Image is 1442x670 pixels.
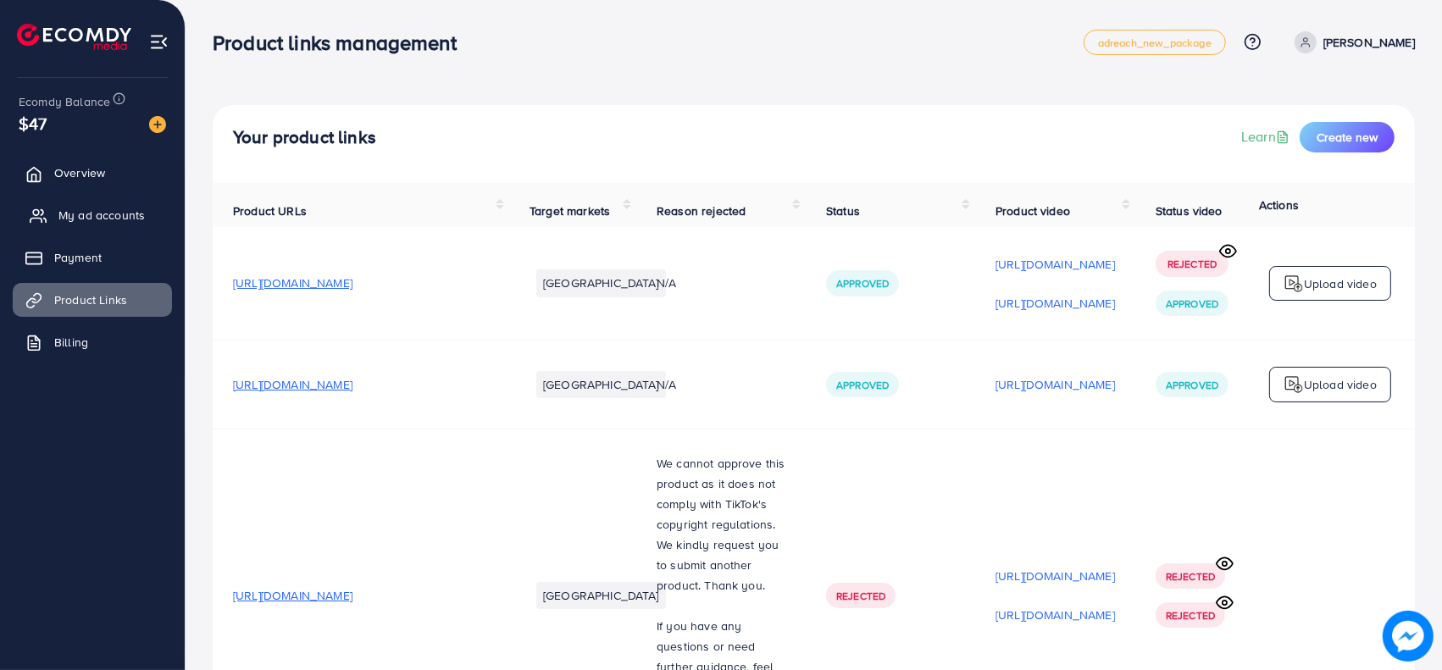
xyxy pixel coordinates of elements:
[1166,296,1218,311] span: Approved
[149,32,169,52] img: menu
[836,276,889,291] span: Approved
[54,249,102,266] span: Payment
[233,274,352,291] span: [URL][DOMAIN_NAME]
[1166,378,1218,392] span: Approved
[536,371,666,398] li: [GEOGRAPHIC_DATA]
[213,30,470,55] h3: Product links management
[17,24,131,50] img: logo
[996,254,1115,274] p: [URL][DOMAIN_NAME]
[530,202,610,219] span: Target markets
[826,202,860,219] span: Status
[657,274,676,291] span: N/A
[1241,127,1293,147] a: Learn
[19,111,47,136] span: $47
[1288,31,1415,53] a: [PERSON_NAME]
[58,207,145,224] span: My ad accounts
[1304,374,1377,395] p: Upload video
[1167,257,1217,271] span: Rejected
[1284,374,1304,395] img: logo
[996,566,1115,586] p: [URL][DOMAIN_NAME]
[13,241,172,274] a: Payment
[19,93,110,110] span: Ecomdy Balance
[13,325,172,359] a: Billing
[54,291,127,308] span: Product Links
[657,202,746,219] span: Reason rejected
[996,202,1070,219] span: Product video
[13,156,172,190] a: Overview
[13,283,172,317] a: Product Links
[536,582,666,609] li: [GEOGRAPHIC_DATA]
[1259,197,1299,213] span: Actions
[233,587,352,604] span: [URL][DOMAIN_NAME]
[1166,608,1215,623] span: Rejected
[996,605,1115,625] p: [URL][DOMAIN_NAME]
[233,127,376,148] h4: Your product links
[836,589,885,603] span: Rejected
[1323,32,1415,53] p: [PERSON_NAME]
[149,116,166,133] img: image
[233,202,307,219] span: Product URLs
[1300,122,1395,152] button: Create new
[836,378,889,392] span: Approved
[13,198,172,232] a: My ad accounts
[1383,611,1434,662] img: image
[536,269,666,296] li: [GEOGRAPHIC_DATA]
[657,455,785,594] span: We cannot approve this product as it does not comply with TikTok's copyright regulations. We kind...
[657,376,676,393] span: N/A
[54,334,88,351] span: Billing
[1084,30,1226,55] a: adreach_new_package
[996,374,1115,395] p: [URL][DOMAIN_NAME]
[54,164,105,181] span: Overview
[1166,569,1215,584] span: Rejected
[1317,129,1378,146] span: Create new
[1284,274,1304,294] img: logo
[996,293,1115,313] p: [URL][DOMAIN_NAME]
[1156,202,1223,219] span: Status video
[233,376,352,393] span: [URL][DOMAIN_NAME]
[1304,274,1377,294] p: Upload video
[1098,37,1212,48] span: adreach_new_package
